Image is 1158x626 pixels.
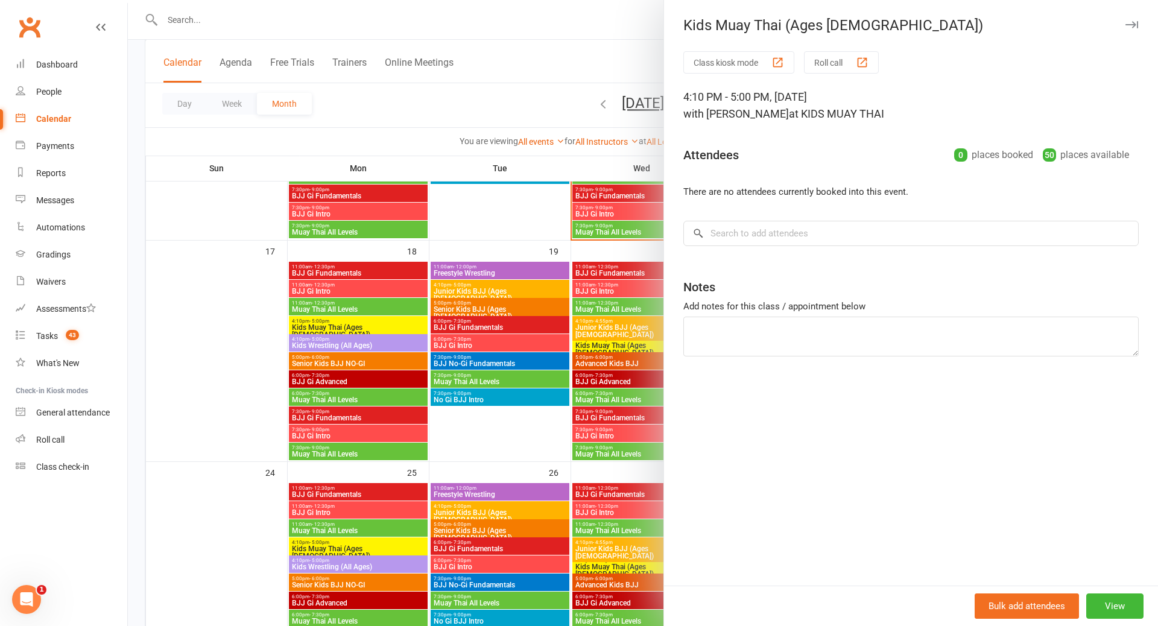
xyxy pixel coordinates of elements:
a: What's New [16,350,127,377]
div: places booked [954,147,1033,163]
iframe: Intercom live chat [12,585,41,614]
a: Payments [16,133,127,160]
div: Gradings [36,250,71,259]
button: Bulk add attendees [975,593,1079,619]
button: Roll call [804,51,879,74]
div: 50 [1043,148,1056,162]
span: at KIDS MUAY THAI [789,107,884,120]
a: Waivers [16,268,127,296]
div: Reports [36,168,66,178]
a: Class kiosk mode [16,454,127,481]
div: Attendees [683,147,739,163]
a: General attendance kiosk mode [16,399,127,426]
a: Assessments [16,296,127,323]
span: 43 [66,330,79,340]
span: 1 [37,585,46,595]
div: Assessments [36,304,96,314]
div: 0 [954,148,967,162]
a: Automations [16,214,127,241]
div: General attendance [36,408,110,417]
div: Notes [683,279,715,296]
a: Tasks 43 [16,323,127,350]
div: 4:10 PM - 5:00 PM, [DATE] [683,89,1139,122]
a: Calendar [16,106,127,133]
a: Reports [16,160,127,187]
div: Roll call [36,435,65,444]
a: Dashboard [16,51,127,78]
div: Payments [36,141,74,151]
div: Messages [36,195,74,205]
div: Waivers [36,277,66,286]
a: People [16,78,127,106]
div: Add notes for this class / appointment below [683,299,1139,314]
input: Search to add attendees [683,221,1139,246]
button: View [1086,593,1144,619]
div: Class check-in [36,462,89,472]
div: Calendar [36,114,71,124]
div: Automations [36,223,85,232]
div: Dashboard [36,60,78,69]
span: with [PERSON_NAME] [683,107,789,120]
li: There are no attendees currently booked into this event. [683,185,1139,199]
div: People [36,87,62,96]
button: Class kiosk mode [683,51,794,74]
a: Clubworx [14,12,45,42]
a: Roll call [16,426,127,454]
div: places available [1043,147,1129,163]
div: What's New [36,358,80,368]
a: Gradings [16,241,127,268]
a: Messages [16,187,127,214]
div: Tasks [36,331,58,341]
div: Kids Muay Thai (Ages [DEMOGRAPHIC_DATA]) [664,17,1158,34]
